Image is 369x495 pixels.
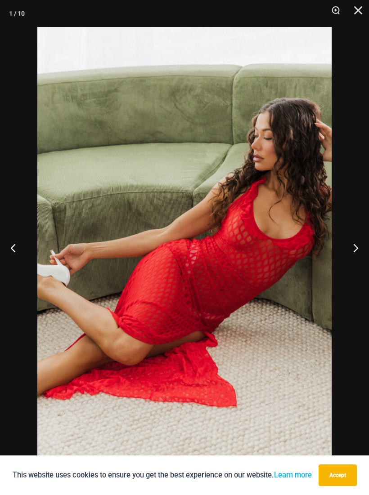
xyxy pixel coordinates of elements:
[274,471,312,479] a: Learn more
[37,27,332,468] img: Sometimes Red 587 Dress 10
[335,225,369,270] button: Next
[13,469,312,481] p: This website uses cookies to ensure you get the best experience on our website.
[9,7,25,20] div: 1 / 10
[319,464,357,486] button: Accept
